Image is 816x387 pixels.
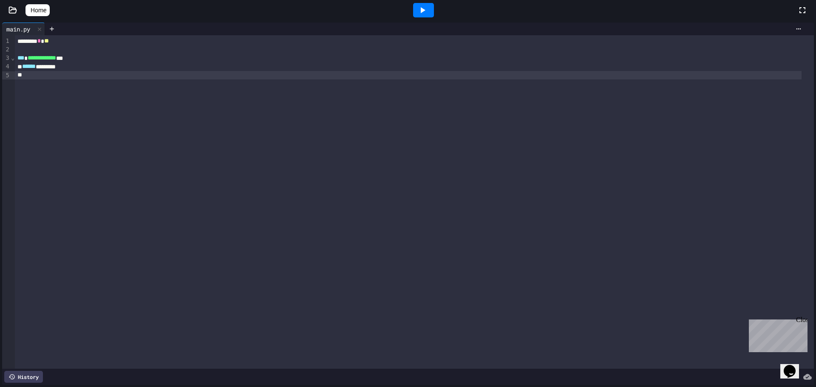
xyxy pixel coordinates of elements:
[2,37,11,45] div: 1
[780,353,807,379] iframe: chat widget
[11,54,15,61] span: Fold line
[25,4,50,16] a: Home
[2,71,11,80] div: 5
[745,316,807,352] iframe: chat widget
[31,6,46,14] span: Home
[3,3,59,54] div: Chat with us now!Close
[2,54,11,62] div: 3
[4,371,43,383] div: History
[2,62,11,71] div: 4
[2,45,11,54] div: 2
[2,25,34,34] div: main.py
[2,23,45,35] div: main.py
